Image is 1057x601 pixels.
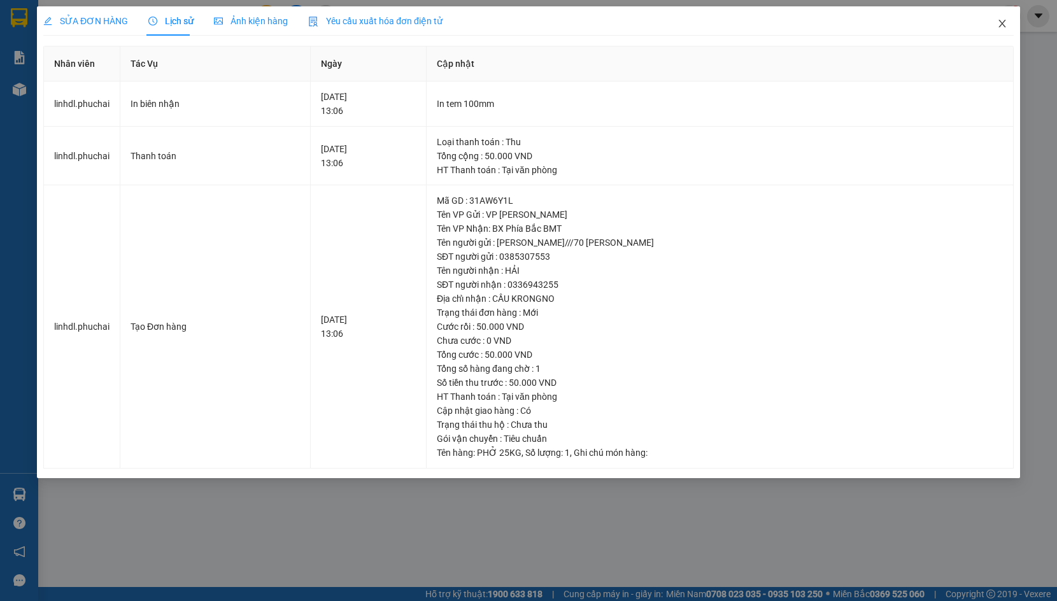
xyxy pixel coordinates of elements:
div: Mã GD : 31AW6Y1L [437,194,1003,208]
span: edit [43,17,52,25]
div: Cước rồi : 50.000 VND [437,320,1003,334]
div: Tổng số hàng đang chờ : 1 [437,362,1003,376]
div: Trạng thái đơn hàng : Mới [437,306,1003,320]
div: Tên người nhận : HẢI [437,264,1003,278]
div: Tổng cước : 50.000 VND [437,348,1003,362]
span: 1 [565,448,570,458]
span: SỬA ĐƠN HÀNG [43,16,128,26]
div: HT Thanh toán : Tại văn phòng [437,390,1003,404]
div: Loại thanh toán : Thu [437,135,1003,149]
span: close [997,18,1007,29]
div: Chưa cước : 0 VND [437,334,1003,348]
th: Tác Vụ [120,46,311,81]
div: Trạng thái thu hộ : Chưa thu [437,418,1003,432]
div: Thanh toán [131,149,300,163]
div: [DATE] 13:06 [321,142,416,170]
span: Lịch sử [148,16,194,26]
td: linhdl.phuchai [44,81,120,127]
div: Tên người gửi : [PERSON_NAME]///70 [PERSON_NAME] [437,236,1003,250]
th: Ngày [311,46,427,81]
span: Yêu cầu xuất hóa đơn điện tử [308,16,443,26]
div: Địa chỉ nhận : CẦU KRONGNO [437,292,1003,306]
div: Cập nhật giao hàng : Có [437,404,1003,418]
div: Tên VP Gửi : VP [PERSON_NAME] [437,208,1003,222]
td: linhdl.phuchai [44,185,120,469]
div: In biên nhận [131,97,300,111]
div: Tổng cộng : 50.000 VND [437,149,1003,163]
div: Tạo Đơn hàng [131,320,300,334]
th: Cập nhật [427,46,1014,81]
div: Số tiền thu trước : 50.000 VND [437,376,1003,390]
span: clock-circle [148,17,157,25]
th: Nhân viên [44,46,120,81]
img: icon [308,17,318,27]
div: In tem 100mm [437,97,1003,111]
td: linhdl.phuchai [44,127,120,186]
span: Ảnh kiện hàng [214,16,288,26]
span: PHỞ 25KG [477,448,521,458]
span: picture [214,17,223,25]
div: SĐT người gửi : 0385307553 [437,250,1003,264]
div: Gói vận chuyển : Tiêu chuẩn [437,432,1003,446]
div: [DATE] 13:06 [321,90,416,118]
div: HT Thanh toán : Tại văn phòng [437,163,1003,177]
div: [DATE] 13:06 [321,313,416,341]
div: SĐT người nhận : 0336943255 [437,278,1003,292]
button: Close [984,6,1020,42]
div: Tên hàng: , Số lượng: , Ghi chú món hàng: [437,446,1003,460]
div: Tên VP Nhận: BX Phía Bắc BMT [437,222,1003,236]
